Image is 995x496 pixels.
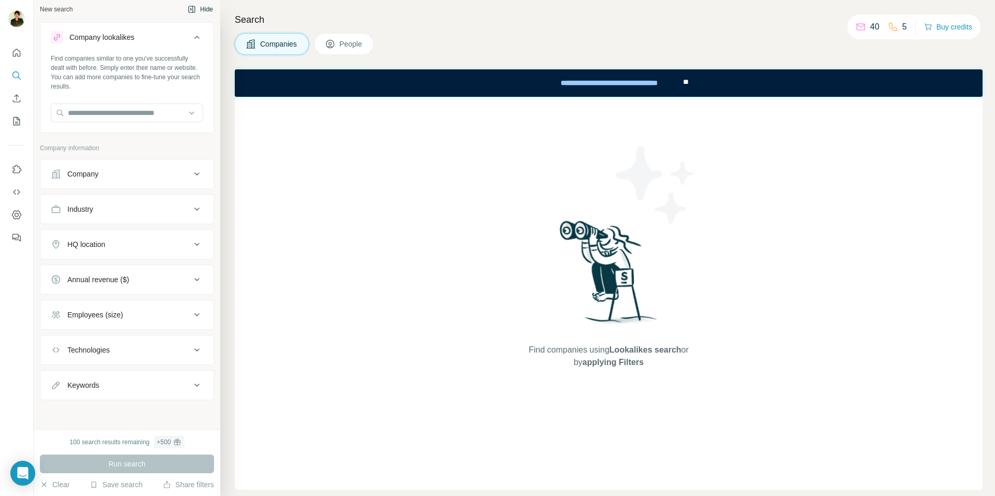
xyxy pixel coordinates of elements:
span: applying Filters [582,358,644,367]
div: Employees (size) [67,310,123,320]
div: HQ location [67,239,105,250]
button: Company [40,162,214,186]
p: Company information [40,143,214,153]
div: + 500 [157,437,171,447]
button: Hide [180,2,220,17]
div: Industry [67,204,93,214]
button: Industry [40,197,214,222]
button: Clear [40,479,69,490]
button: Technologies [40,338,214,362]
button: Search [8,66,25,85]
span: People [339,39,363,49]
div: Open Intercom Messenger [10,461,35,486]
div: Company [67,169,98,179]
img: Surfe Illustration - Stars [609,138,702,231]
button: Quick start [8,43,25,62]
h4: Search [235,12,983,27]
button: Save search [90,479,143,490]
div: 100 search results remaining [69,436,184,448]
span: Find companies using or by [525,344,691,369]
button: Keywords [40,373,214,398]
button: Feedback [8,228,25,247]
span: Lookalikes search [609,345,681,354]
p: 5 [902,21,907,33]
div: Keywords [67,380,99,390]
button: Annual revenue ($) [40,267,214,292]
img: Avatar [8,10,25,27]
button: Enrich CSV [8,89,25,108]
div: Company lookalikes [69,32,134,42]
div: Find companies similar to one you've successfully dealt with before. Simply enter their name or w... [51,54,203,91]
button: Dashboard [8,206,25,224]
div: Technologies [67,345,110,355]
button: HQ location [40,232,214,257]
img: Surfe Illustration - Woman searching with binoculars [555,218,663,333]
iframe: Banner [235,69,983,97]
button: Use Surfe API [8,183,25,201]
span: Companies [260,39,298,49]
button: Company lookalikes [40,25,214,54]
p: 40 [870,21,879,33]
button: My lists [8,112,25,130]
div: Annual revenue ($) [67,274,129,285]
button: Use Surfe on LinkedIn [8,160,25,179]
div: New search [40,5,73,14]
button: Employees (size) [40,302,214,327]
button: Share filters [163,479,214,490]
button: Buy credits [924,20,972,34]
